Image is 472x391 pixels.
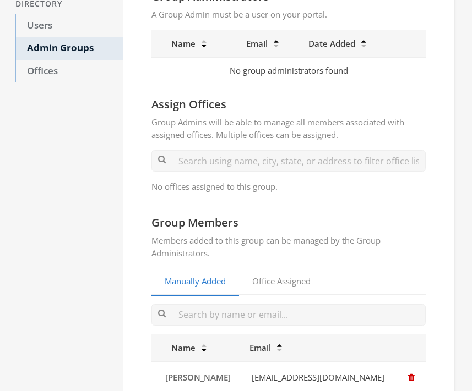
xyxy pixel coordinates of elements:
[151,57,426,84] td: No group administrators found
[151,116,426,142] p: Group Admins will be able to manage all members associated with assigned offices. Multiple office...
[151,268,239,295] a: Manually Added
[151,8,426,21] p: A Group Admin must be a user on your portal.
[249,342,271,353] span: Email
[405,368,417,387] button: Remove Member
[151,150,426,172] input: Search using name, city, state, or address to filter office list
[165,372,231,383] span: [PERSON_NAME]
[151,180,426,193] p: No offices assigned to this group.
[308,38,355,49] span: Date Added
[246,38,268,49] span: Email
[151,234,426,260] p: Members added to this group can be managed by the Group Administrators.
[239,268,324,295] a: Office Assigned
[15,14,123,37] a: Users
[158,342,196,353] span: Name
[15,37,123,60] a: Admin Groups
[158,38,196,49] span: Name
[151,216,426,230] h4: Group Members
[151,304,426,326] input: Search by name or email...
[151,97,426,112] h4: Assign Offices
[15,60,123,83] a: Offices
[165,371,231,384] a: [PERSON_NAME]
